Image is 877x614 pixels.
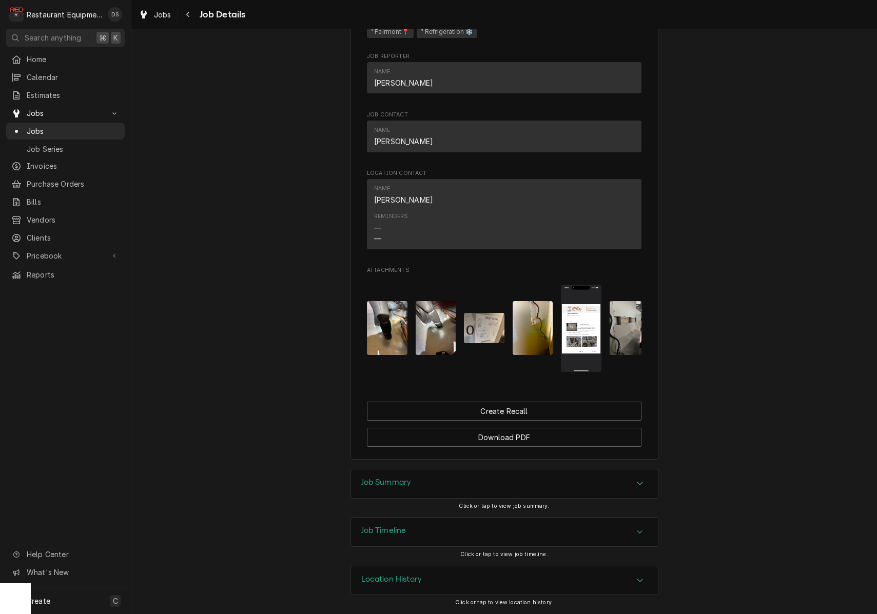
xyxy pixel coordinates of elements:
[351,566,658,595] div: Accordion Header
[367,301,407,355] img: p6Umvw2KS5SaFhQoMomh
[374,126,433,147] div: Name
[367,428,641,447] button: Download PDF
[9,7,24,22] div: Restaurant Equipment Diagnostics's Avatar
[374,185,433,205] div: Name
[27,196,120,207] span: Bills
[374,212,408,221] div: Reminders
[350,566,658,596] div: Location History
[27,214,120,225] span: Vendors
[367,179,641,254] div: Location Contact List
[361,575,422,584] h3: Location History
[113,596,118,606] span: C
[610,301,650,355] img: hUVG2mmFSRuAtuOemgcG
[6,247,125,264] a: Go to Pricebook
[27,9,102,20] div: Restaurant Equipment Diagnostics
[350,517,658,547] div: Job Timeline
[108,7,122,22] div: DS
[417,26,478,38] span: ⁴ Refrigeration ❄️
[367,266,641,380] div: Attachments
[6,175,125,192] a: Purchase Orders
[367,179,641,249] div: Contact
[374,68,433,88] div: Name
[374,212,408,244] div: Reminders
[361,526,406,536] h3: Job Timeline
[6,29,125,47] button: Search anything⌘K
[27,72,120,83] span: Calendar
[6,266,125,283] a: Reports
[367,111,641,157] div: Job Contact
[25,32,81,43] span: Search anything
[9,7,24,22] div: R
[108,7,122,22] div: Derek Stewart's Avatar
[367,169,641,177] span: Location Contact
[6,87,125,104] a: Estimates
[350,469,658,499] div: Job Summary
[27,126,120,136] span: Jobs
[6,123,125,140] a: Jobs
[367,26,414,38] span: ¹ Fairmont📍
[374,77,433,88] div: [PERSON_NAME]
[367,62,641,98] div: Job Reporter List
[154,9,171,20] span: Jobs
[367,421,641,447] div: Button Group Row
[180,6,197,23] button: Navigate back
[367,111,641,119] span: Job Contact
[6,229,125,246] a: Clients
[367,25,641,40] span: [object Object]
[6,69,125,86] a: Calendar
[351,469,658,498] div: Accordion Header
[416,301,456,355] img: FcZzfzj1SjmnP8G6QuQL
[6,546,125,563] a: Go to Help Center
[27,250,104,261] span: Pricebook
[374,136,433,147] div: [PERSON_NAME]
[27,108,104,118] span: Jobs
[27,232,120,243] span: Clients
[367,52,641,61] span: Job Reporter
[367,402,641,421] div: Button Group Row
[351,469,658,498] button: Accordion Details Expand Trigger
[367,121,641,156] div: Job Contact List
[513,301,553,355] img: zRXweFzZSFe75OfkLnnE
[134,6,176,23] a: Jobs
[27,144,120,154] span: Job Series
[6,141,125,157] a: Job Series
[367,276,641,380] span: Attachments
[367,266,641,274] span: Attachments
[27,161,120,171] span: Invoices
[374,68,391,76] div: Name
[561,285,601,372] img: fh6A9nRWGsCFIKigu2Nw
[367,121,641,152] div: Contact
[27,90,120,101] span: Estimates
[113,32,118,43] span: K
[27,54,120,65] span: Home
[27,567,119,578] span: What's New
[374,223,381,233] div: —
[374,185,391,193] div: Name
[361,478,412,487] h3: Job Summary
[27,269,120,280] span: Reports
[351,518,658,546] div: Accordion Header
[374,233,381,244] div: —
[351,566,658,595] button: Accordion Details Expand Trigger
[374,126,391,134] div: Name
[459,503,549,509] span: Click or tap to view job summary.
[464,313,504,343] img: 4WBVqKkwTTaH0DSFf02V
[6,51,125,68] a: Home
[197,8,246,22] span: Job Details
[460,551,548,558] span: Click or tap to view job timeline.
[6,193,125,210] a: Bills
[27,179,120,189] span: Purchase Orders
[6,211,125,228] a: Vendors
[27,549,119,560] span: Help Center
[374,194,433,205] div: [PERSON_NAME]
[99,32,106,43] span: ⌘
[351,518,658,546] button: Accordion Details Expand Trigger
[367,169,641,254] div: Location Contact
[367,52,641,98] div: Job Reporter
[6,157,125,174] a: Invoices
[6,105,125,122] a: Go to Jobs
[27,597,50,605] span: Create
[367,402,641,421] button: Create Recall
[6,564,125,581] a: Go to What's New
[367,402,641,447] div: Button Group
